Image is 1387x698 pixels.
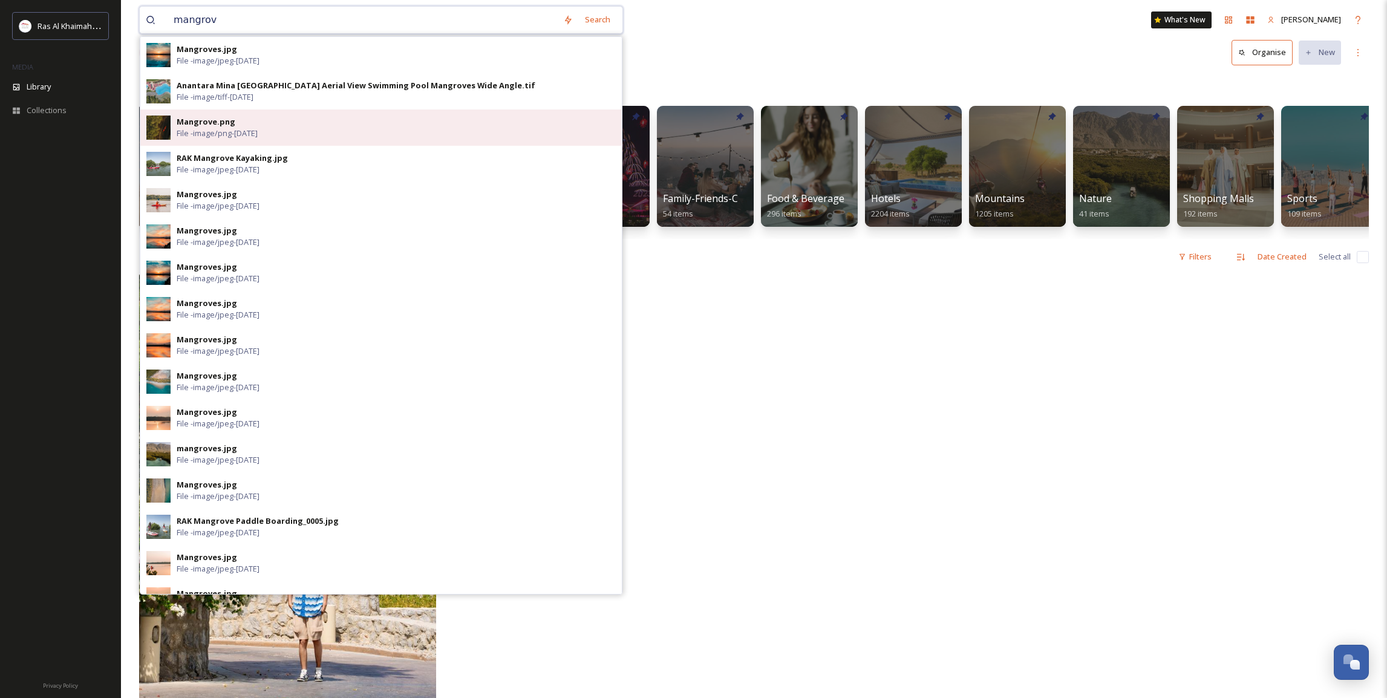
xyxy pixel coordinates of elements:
[975,193,1025,219] a: Mountains1205 items
[177,261,237,273] div: Mangroves.jpg
[871,192,901,205] span: Hotels
[177,189,237,200] div: Mangroves.jpg
[663,192,788,205] span: Family-Friends-Couple-Solo
[27,105,67,116] span: Collections
[177,55,259,67] span: File - image/jpeg - [DATE]
[663,193,788,219] a: Family-Friends-Couple-Solo54 items
[177,406,237,418] div: Mangroves.jpg
[177,527,259,538] span: File - image/jpeg - [DATE]
[177,334,237,345] div: Mangroves.jpg
[1287,193,1322,219] a: Sports109 items
[146,478,171,503] img: 4a652b07-c6af-460a-8f71-b62dab91b683.jpg
[1232,40,1299,65] a: Organise
[168,7,557,33] input: Search your library
[146,224,171,249] img: 0b0533ed-e8eb-4a2d-89ef-bb6a497f4dd1.jpg
[139,251,155,263] span: 1 file
[146,297,171,321] img: 6bd22ab1-96cc-4cfe-ac2b-c26f7779ccde.jpg
[146,152,171,176] img: 63b43cc4-ec18-4969-95c2-6bd8545dc9e9.jpg
[1252,245,1313,269] div: Date Created
[146,515,171,539] img: 27bb1c40-9a56-45a1-a02f-52de80b596a0.jpg
[1079,208,1109,219] span: 41 items
[43,677,78,692] a: Privacy Policy
[177,443,237,454] div: mangroves.jpg
[146,551,171,575] img: 079ad1c4-2c1b-4f8a-bd25-bafa2d56caff.jpg
[1334,645,1369,680] button: Open Chat
[146,587,171,612] img: 4909488a-14d9-4bbc-a1dd-4b4a88f2f6c7.jpg
[871,208,910,219] span: 2204 items
[1261,8,1347,31] a: [PERSON_NAME]
[177,382,259,393] span: File - image/jpeg - [DATE]
[146,261,171,285] img: 778fab73-c884-4197-8011-53800df7a323.jpg
[177,298,237,309] div: Mangroves.jpg
[177,128,258,139] span: File - image/png - [DATE]
[975,192,1025,205] span: Mountains
[1079,192,1112,205] span: Nature
[767,192,844,205] span: Food & Beverage
[177,80,535,91] div: Anantara Mina [GEOGRAPHIC_DATA] Aerial View Swimming Pool Mangroves Wide Angle.tif
[19,20,31,32] img: Logo_RAKTDA_RGB-01.png
[1287,192,1317,205] span: Sports
[1183,208,1218,219] span: 192 items
[146,406,171,430] img: 28fcb8b7-369d-4e5e-a0f3-f5fac2dd5411.jpg
[177,454,259,466] span: File - image/jpeg - [DATE]
[146,333,171,357] img: a86b3977-0e3a-4e15-92c5-5f376f14311d.jpg
[177,200,259,212] span: File - image/jpeg - [DATE]
[43,682,78,690] span: Privacy Policy
[177,418,259,429] span: File - image/jpeg - [DATE]
[579,8,616,31] div: Search
[146,79,171,103] img: b26b0bd6-4645-41af-8545-965a72b1f802.jpg
[177,563,259,575] span: File - image/jpeg - [DATE]
[177,552,237,563] div: Mangroves.jpg
[177,309,259,321] span: File - image/jpeg - [DATE]
[177,152,288,164] div: RAK Mangrove Kayaking.jpg
[177,491,259,502] span: File - image/jpeg - [DATE]
[177,588,237,599] div: Mangroves.jpg
[177,116,235,128] div: Mangrove.png
[663,208,693,219] span: 54 items
[177,44,237,55] div: Mangroves.jpg
[146,370,171,394] img: b6cb524c-b7cf-4a72-b9ec-74186da4c17b.jpg
[177,164,259,175] span: File - image/jpeg - [DATE]
[177,479,237,491] div: Mangroves.jpg
[146,442,171,466] img: 7342f6c0-33bb-4681-a102-d9da08dd5c9a.jpg
[1172,245,1218,269] div: Filters
[177,370,237,382] div: Mangroves.jpg
[1299,41,1341,64] button: New
[1287,208,1322,219] span: 109 items
[177,225,237,236] div: Mangroves.jpg
[1079,193,1112,219] a: Nature41 items
[177,345,259,357] span: File - image/jpeg - [DATE]
[1151,11,1212,28] a: What's New
[1232,40,1293,65] button: Organise
[12,62,33,71] span: MEDIA
[38,20,209,31] span: Ras Al Khaimah Tourism Development Authority
[177,91,253,103] span: File - image/tiff - [DATE]
[146,116,171,140] img: de22347d-714b-473c-a49c-08eecf1623a9.jpg
[767,193,844,219] a: Food & Beverage296 items
[1183,193,1254,219] a: Shopping Malls192 items
[767,208,801,219] span: 296 items
[146,188,171,212] img: 6708c60f-4293-4c74-8ef7-13d30a8decc0.jpg
[1319,251,1351,263] span: Select all
[871,193,910,219] a: Hotels2204 items
[27,81,51,93] span: Library
[177,515,339,527] div: RAK Mangrove Paddle Boarding_0005.jpg
[1281,14,1341,25] span: [PERSON_NAME]
[975,208,1014,219] span: 1205 items
[177,273,259,284] span: File - image/jpeg - [DATE]
[177,236,259,248] span: File - image/jpeg - [DATE]
[146,43,171,67] img: f173459d-2616-401e-a762-303ad11d772d.jpg
[1183,192,1254,205] span: Shopping Malls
